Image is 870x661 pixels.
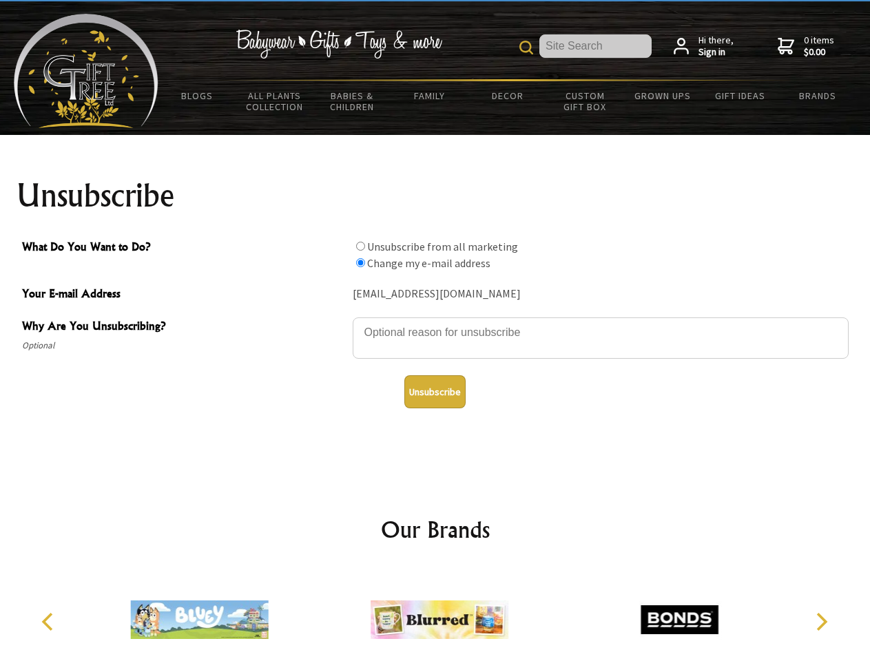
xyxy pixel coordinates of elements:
span: Your E-mail Address [22,285,346,305]
img: Babywear - Gifts - Toys & more [236,30,442,59]
span: Why Are You Unsubscribing? [22,317,346,337]
h2: Our Brands [28,513,843,546]
div: [EMAIL_ADDRESS][DOMAIN_NAME] [353,284,849,305]
strong: Sign in [698,46,734,59]
textarea: Why Are You Unsubscribing? [353,317,849,359]
span: Optional [22,337,346,354]
a: Babies & Children [313,81,391,121]
strong: $0.00 [804,46,834,59]
span: What Do You Want to Do? [22,238,346,258]
img: product search [519,41,533,54]
a: Decor [468,81,546,110]
button: Previous [34,607,65,637]
a: BLOGS [158,81,236,110]
a: Brands [779,81,857,110]
span: 0 items [804,34,834,59]
button: Next [806,607,836,637]
a: Gift Ideas [701,81,779,110]
span: Hi there, [698,34,734,59]
img: Babyware - Gifts - Toys and more... [14,14,158,128]
a: Grown Ups [623,81,701,110]
a: All Plants Collection [236,81,314,121]
input: What Do You Want to Do? [356,258,365,267]
button: Unsubscribe [404,375,466,408]
a: 0 items$0.00 [778,34,834,59]
a: Custom Gift Box [546,81,624,121]
input: What Do You Want to Do? [356,242,365,251]
input: Site Search [539,34,652,58]
label: Unsubscribe from all marketing [367,240,518,253]
a: Hi there,Sign in [674,34,734,59]
a: Family [391,81,469,110]
h1: Unsubscribe [17,179,854,212]
label: Change my e-mail address [367,256,490,270]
